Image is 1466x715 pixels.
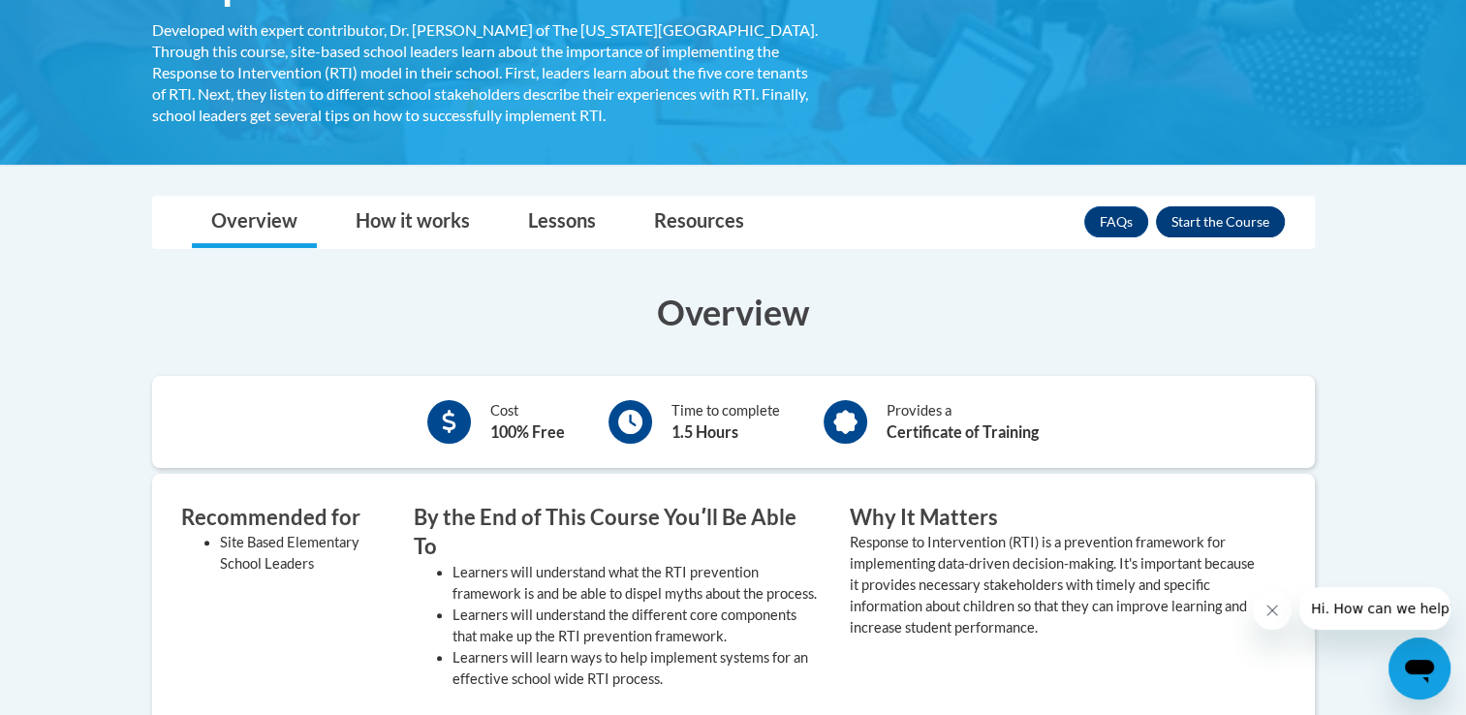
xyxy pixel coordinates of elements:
h3: By the End of This Course Youʹll Be Able To [414,503,821,563]
h3: Why It Matters [850,503,1257,533]
value: Response to Intervention (RTI) is a prevention framework for implementing data-driven decision-ma... [850,534,1255,636]
div: Developed with expert contributor, Dr. [PERSON_NAME] of The [US_STATE][GEOGRAPHIC_DATA]. Through ... [152,19,821,126]
b: Certificate of Training [887,422,1039,441]
iframe: Button to launch messaging window [1388,637,1450,699]
li: Learners will understand the different core components that make up the RTI prevention framework. [452,605,821,647]
h3: Overview [152,288,1315,336]
b: 100% Free [490,422,565,441]
div: Cost [490,400,565,444]
b: 1.5 Hours [671,422,738,441]
h3: Recommended for [181,503,385,533]
li: Learners will understand what the RTI prevention framework is and be able to dispel myths about t... [452,562,821,605]
div: Provides a [887,400,1039,444]
button: Enroll [1156,206,1285,237]
iframe: Close message [1253,591,1292,630]
div: Time to complete [671,400,780,444]
span: Hi. How can we help? [12,14,157,29]
a: Overview [192,197,317,248]
iframe: Message from company [1299,587,1450,630]
a: FAQs [1084,206,1148,237]
a: Resources [635,197,764,248]
li: Site Based Elementary School Leaders [220,532,385,575]
li: Learners will learn ways to help implement systems for an effective school wide RTI process. [452,647,821,690]
a: Lessons [509,197,615,248]
a: How it works [336,197,489,248]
